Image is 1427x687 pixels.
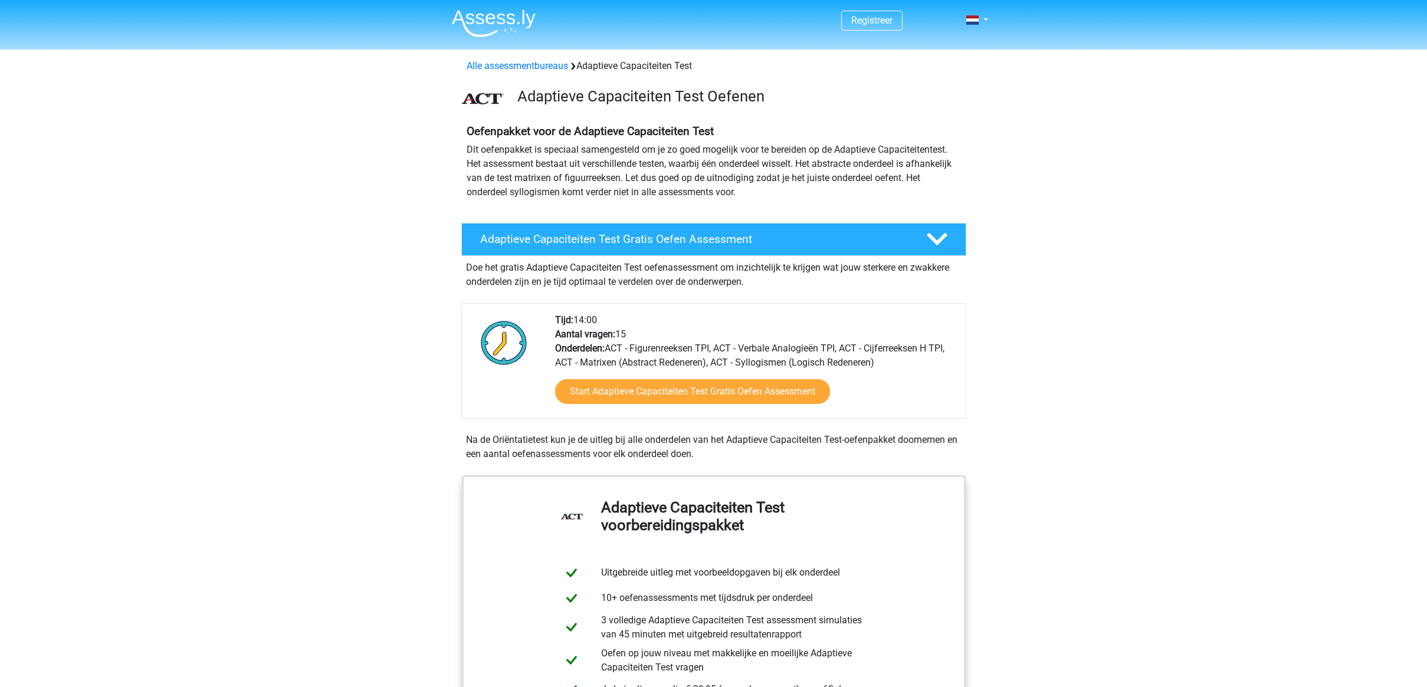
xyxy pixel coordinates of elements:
[851,15,893,26] a: Registreer
[462,93,504,104] img: ACT
[461,433,966,461] div: Na de Oriëntatietest kun je de uitleg bij alle onderdelen van het Adaptieve Capaciteiten Test-oef...
[467,143,961,199] p: Dit oefenpakket is speciaal samengesteld om je zo goed mogelijk voor te bereiden op de Adaptieve ...
[555,379,830,404] a: Start Adaptieve Capaciteiten Test Gratis Oefen Assessment
[555,343,605,354] b: Onderdelen:
[467,60,568,71] a: Alle assessmentbureaus
[555,328,615,340] b: Aantal vragen:
[480,232,907,246] h4: Adaptieve Capaciteiten Test Gratis Oefen Assessment
[462,59,966,73] div: Adaptieve Capaciteiten Test
[474,313,534,372] img: Klok
[452,9,536,37] img: Assessly
[517,87,957,106] h3: Adaptieve Capaciteiten Test Oefenen
[461,256,966,289] div: Doe het gratis Adaptieve Capaciteiten Test oefenassessment om inzichtelijk te krijgen wat jouw st...
[546,313,965,418] div: 14:00 15 ACT - Figurenreeksen TPI, ACT - Verbale Analogieën TPI, ACT - Cijferreeksen H TPI, ACT -...
[555,314,573,326] b: Tijd:
[467,124,714,138] b: Oefenpakket voor de Adaptieve Capaciteiten Test
[457,223,971,256] a: Adaptieve Capaciteiten Test Gratis Oefen Assessment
